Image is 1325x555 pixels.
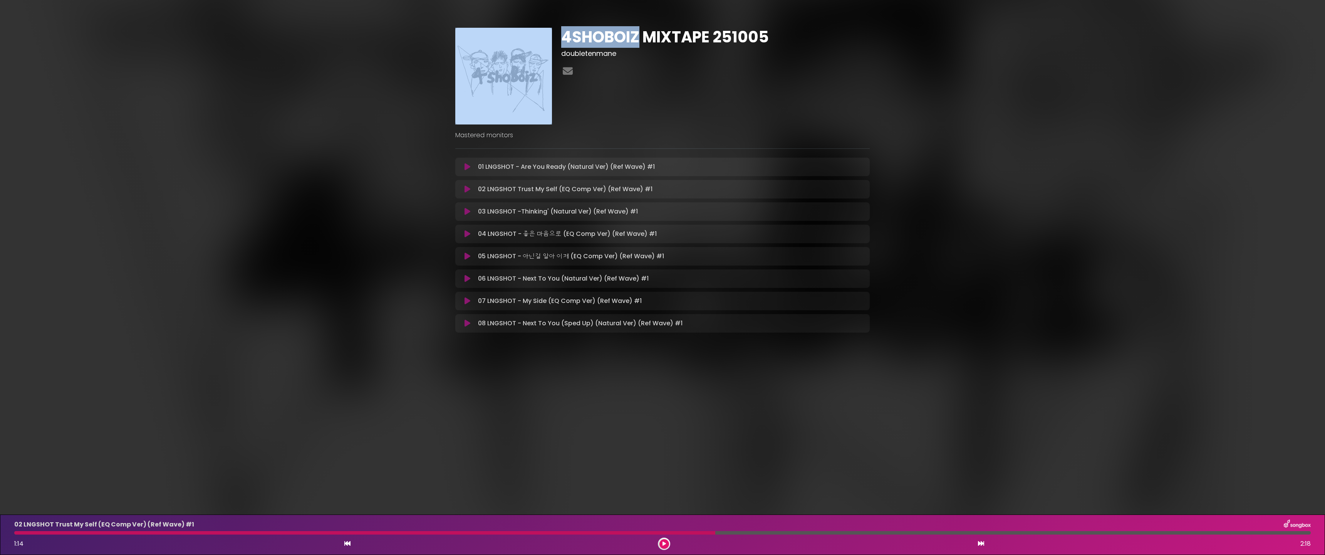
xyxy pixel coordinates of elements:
[478,296,642,306] p: 07 LNGSHOT - My Side (EQ Comp Ver) (Ref Wave) #1
[561,28,870,46] h1: 4SHOBOIZ MIXTAPE 251005
[478,229,657,239] p: 04 LNGSHOT - 좋은 마음으로 (EQ Comp Ver) (Ref Wave) #1
[455,131,870,140] p: Mastered monitors
[478,319,683,328] p: 08 LNGSHOT - Next To You (Sped Up) (Natural Ver) (Ref Wave) #1
[478,185,652,194] p: 02 LNGSHOT Trust My Self (EQ Comp Ver) (Ref Wave) #1
[478,162,655,172] p: 01 LNGSHOT - Are You Ready (Natural Ver) (Ref Wave) #1
[455,28,552,124] img: WpJZf4DWQ0Wh4nhxdG2j
[478,252,664,261] p: 05 LNGSHOT - 아닌걸 알아 이제 (EQ Comp Ver) (Ref Wave) #1
[478,274,649,283] p: 06 LNGSHOT - Next To You (Natural Ver) (Ref Wave) #1
[478,207,638,216] p: 03 LNGSHOT -Thinking' (Natural Ver) (Ref Wave) #1
[561,49,870,58] h3: doubletenmane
